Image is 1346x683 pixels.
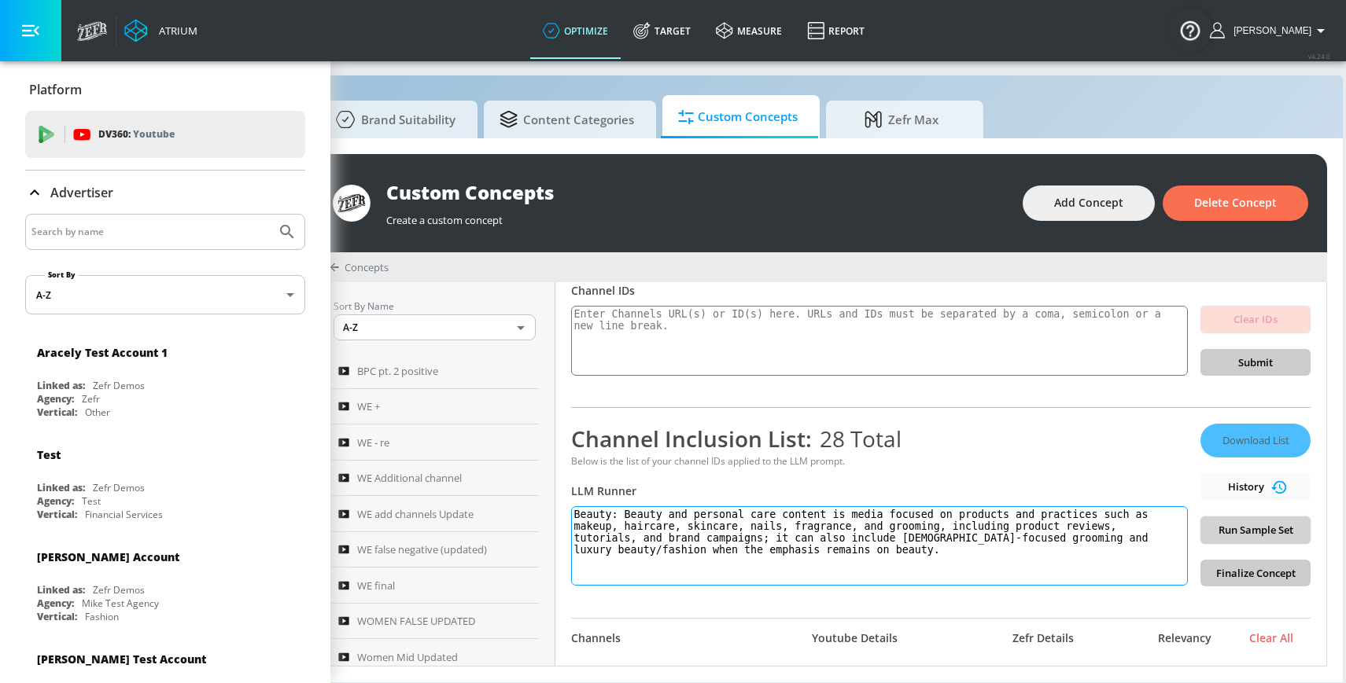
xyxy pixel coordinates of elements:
div: Zefr Details [949,631,1138,645]
a: WE add channels Update [330,496,539,532]
span: WE + [357,397,380,416]
a: Target [621,2,703,59]
p: Sort By Name [334,298,536,314]
span: Custom Concepts [678,98,798,136]
a: WE Additional channel [330,461,539,497]
div: LLM Runner [571,483,1188,498]
div: Test [37,447,61,462]
span: 28 Total [812,424,902,453]
div: Fashion [85,610,119,623]
div: Below is the list of your channel IDs applied to the LLM prompt. [571,454,1188,468]
a: WE false negative (updated) [330,532,539,568]
span: Women Mid Updated [357,648,458,666]
div: [PERSON_NAME] Test Account [37,652,206,666]
textarea: Beauty: Beauty and personal care content is media focused on products and practices such as makeu... [571,506,1188,586]
button: Add Concept [1023,185,1155,221]
div: Youtube Details [768,631,941,645]
div: Financial Services [85,508,163,521]
div: Atrium [153,24,197,38]
div: Vertical: [37,610,77,623]
div: Vertical: [37,508,77,521]
a: BPC pt. 2 positive [330,353,539,389]
div: Linked as: [37,583,85,597]
div: Mike Test Agency [82,597,159,610]
div: Agency: [37,494,74,508]
span: login as: aracely.alvarenga@zefr.com [1227,25,1311,36]
span: BPC pt. 2 positive [357,362,438,380]
span: WOMEN FALSE UPDATED [357,611,475,630]
a: WE final [330,567,539,604]
button: Clear IDs [1200,306,1311,333]
button: [PERSON_NAME] [1210,21,1330,40]
div: Create a custom concept [386,205,1007,227]
button: Open Resource Center [1168,8,1212,52]
div: Vertical: [37,406,77,419]
a: WOMEN FALSE UPDATED [330,604,539,640]
div: Channel IDs [571,283,1311,298]
span: WE Additional channel [357,468,462,487]
div: A-Z [25,275,305,314]
div: Test [82,494,101,508]
div: DV360: Youtube [25,111,305,158]
span: Clear IDs [1213,310,1298,329]
label: Sort By [45,270,79,280]
span: Concepts [345,260,389,274]
div: TestLinked as:Zefr DemosAgency:TestVertical:Financial Services [25,435,305,525]
div: Platform [25,68,305,112]
div: Zefr [82,392,100,406]
span: Content Categories [500,101,634,138]
div: [PERSON_NAME] Account [37,549,179,564]
div: Zefr Demos [93,481,145,494]
div: Aracely Test Account 1Linked as:Zefr DemosAgency:ZefrVertical:Other [25,333,305,423]
a: WE + [330,389,539,425]
p: DV360: [98,126,175,143]
span: WE add channels Update [357,505,474,523]
div: Clear All [1232,631,1311,645]
span: WE false negative (updated) [357,540,487,559]
div: Zefr Demos [93,379,145,392]
span: Add Concept [1054,193,1123,213]
input: Search by name [31,222,270,242]
a: Report [795,2,877,59]
div: Channel Inclusion List: [571,424,1188,453]
div: Aracely Test Account 1 [37,345,168,360]
div: Zefr Demos [93,583,145,597]
a: optimize [530,2,621,59]
button: Delete Concept [1163,185,1308,221]
span: Run Sample Set [1213,521,1298,539]
div: Other [85,406,110,419]
div: Agency: [37,597,74,610]
span: WE - re [357,433,389,452]
span: Zefr Max [842,101,961,138]
a: measure [703,2,795,59]
a: Women Mid Updated [330,639,539,675]
div: Concepts [330,260,389,274]
span: Brand Suitability [330,101,455,138]
div: Custom Concepts [386,179,1007,205]
div: Advertiser [25,171,305,215]
div: Agency: [37,392,74,406]
p: Platform [29,81,82,98]
p: Youtube [133,126,175,142]
a: WE - re [330,424,539,461]
div: A-Z [334,314,536,340]
div: Linked as: [37,379,85,392]
div: [PERSON_NAME] AccountLinked as:Zefr DemosAgency:Mike Test AgencyVertical:Fashion [25,538,305,627]
span: v 4.24.0 [1308,52,1330,61]
a: Atrium [124,19,197,42]
span: Delete Concept [1194,193,1277,213]
div: Linked as: [37,481,85,494]
div: Relevancy [1145,631,1224,645]
div: Channels [571,631,621,645]
p: Advertiser [50,184,113,201]
button: Run Sample Set [1200,516,1311,544]
span: WE final [357,576,395,595]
